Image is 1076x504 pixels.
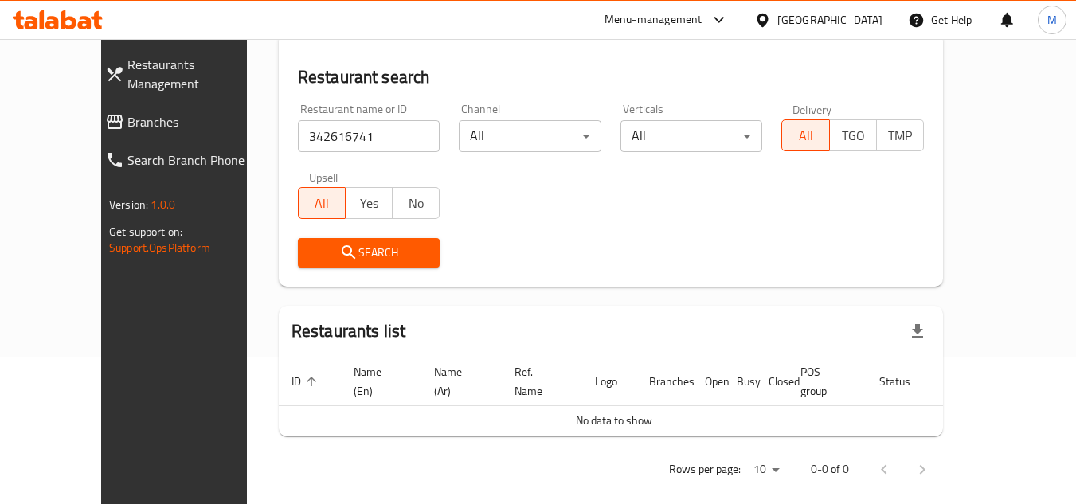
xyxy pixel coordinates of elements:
a: Branches [92,103,281,141]
th: Logo [582,357,636,406]
button: Yes [345,187,393,219]
h2: Restaurant search [298,65,924,89]
div: All [459,120,601,152]
span: Yes [352,192,386,215]
p: Rows per page: [669,459,741,479]
th: Closed [756,357,788,406]
span: No [399,192,433,215]
span: No data to show [576,410,652,431]
span: TGO [836,124,871,147]
span: Branches [127,112,268,131]
span: All [305,192,339,215]
span: All [788,124,823,147]
div: Export file [898,312,937,350]
a: Support.OpsPlatform [109,237,210,258]
input: Search for restaurant name or ID.. [298,120,440,152]
table: enhanced table [279,357,1005,436]
button: TGO [829,119,877,151]
th: Open [692,357,724,406]
span: TMP [883,124,918,147]
span: Name (Ar) [434,362,483,400]
div: Rows per page: [747,458,785,482]
h2: Restaurants list [291,319,405,343]
label: Delivery [792,104,832,115]
div: All [620,120,763,152]
span: Restaurants Management [127,55,268,93]
span: 1.0.0 [151,194,175,215]
div: [GEOGRAPHIC_DATA] [777,11,882,29]
span: POS group [800,362,847,400]
button: All [781,119,829,151]
p: 0-0 of 0 [811,459,849,479]
span: Get support on: [109,221,182,242]
span: ID [291,372,322,391]
button: Search [298,238,440,268]
span: Name (En) [354,362,402,400]
span: Ref. Name [515,362,563,400]
span: Search [311,243,428,263]
span: M [1047,11,1057,29]
button: All [298,187,346,219]
a: Search Branch Phone [92,141,281,179]
label: Upsell [309,171,338,182]
span: Search Branch Phone [127,150,268,170]
button: No [392,187,440,219]
span: Version: [109,194,148,215]
div: Menu-management [605,10,702,29]
a: Restaurants Management [92,45,281,103]
th: Busy [724,357,756,406]
button: TMP [876,119,924,151]
th: Branches [636,357,692,406]
span: Status [879,372,931,391]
